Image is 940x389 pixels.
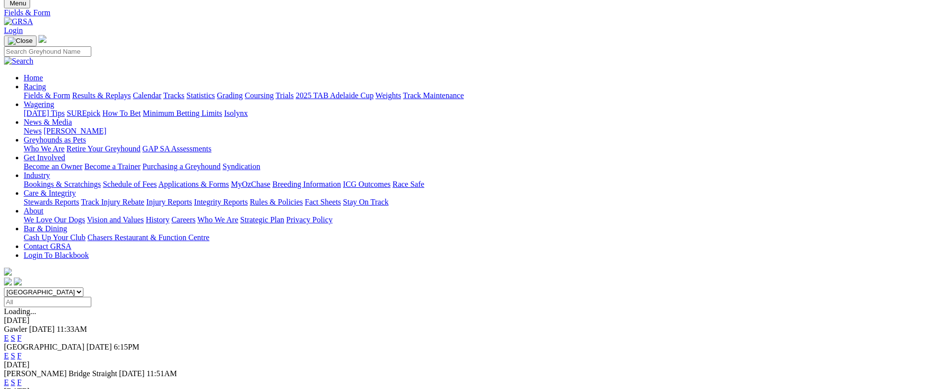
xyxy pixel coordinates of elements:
[163,91,185,100] a: Tracks
[24,180,936,189] div: Industry
[17,334,22,342] a: F
[24,233,85,242] a: Cash Up Your Club
[43,127,106,135] a: [PERSON_NAME]
[67,144,141,153] a: Retire Your Greyhound
[24,162,82,171] a: Become an Owner
[24,91,936,100] div: Racing
[147,369,177,378] span: 11:51AM
[24,100,54,108] a: Wagering
[4,35,37,46] button: Toggle navigation
[4,369,117,378] span: [PERSON_NAME] Bridge Straight
[24,251,89,259] a: Login To Blackbook
[4,307,36,316] span: Loading...
[4,297,91,307] input: Select date
[224,109,248,117] a: Isolynx
[24,224,67,233] a: Bar & Dining
[392,180,424,188] a: Race Safe
[24,127,936,136] div: News & Media
[4,268,12,276] img: logo-grsa-white.png
[103,180,156,188] a: Schedule of Fees
[8,37,33,45] img: Close
[4,26,23,35] a: Login
[24,118,72,126] a: News & Media
[17,378,22,387] a: F
[146,215,169,224] a: History
[217,91,243,100] a: Grading
[4,316,936,325] div: [DATE]
[24,162,936,171] div: Get Involved
[24,127,41,135] a: News
[11,352,15,360] a: S
[143,109,222,117] a: Minimum Betting Limits
[4,325,27,333] span: Gawler
[119,369,145,378] span: [DATE]
[4,378,9,387] a: E
[24,198,79,206] a: Stewards Reports
[114,343,140,351] span: 6:15PM
[87,233,209,242] a: Chasers Restaurant & Function Centre
[24,215,85,224] a: We Love Our Dogs
[343,198,388,206] a: Stay On Track
[11,334,15,342] a: S
[4,46,91,57] input: Search
[14,278,22,285] img: twitter.svg
[231,180,270,188] a: MyOzChase
[245,91,274,100] a: Coursing
[11,378,15,387] a: S
[29,325,55,333] span: [DATE]
[24,233,936,242] div: Bar & Dining
[4,17,33,26] img: GRSA
[24,144,936,153] div: Greyhounds as Pets
[4,57,34,66] img: Search
[24,144,65,153] a: Who We Are
[194,198,248,206] a: Integrity Reports
[250,198,303,206] a: Rules & Policies
[24,136,86,144] a: Greyhounds as Pets
[24,215,936,224] div: About
[67,109,100,117] a: SUREpick
[84,162,141,171] a: Become a Trainer
[197,215,238,224] a: Who We Are
[24,153,65,162] a: Get Involved
[143,162,221,171] a: Purchasing a Greyhound
[81,198,144,206] a: Track Injury Rebate
[38,35,46,43] img: logo-grsa-white.png
[4,343,84,351] span: [GEOGRAPHIC_DATA]
[376,91,401,100] a: Weights
[223,162,260,171] a: Syndication
[87,215,144,224] a: Vision and Values
[24,91,70,100] a: Fields & Form
[272,180,341,188] a: Breeding Information
[24,82,46,91] a: Racing
[343,180,390,188] a: ICG Outcomes
[72,91,131,100] a: Results & Replays
[57,325,87,333] span: 11:33AM
[4,8,936,17] a: Fields & Form
[146,198,192,206] a: Injury Reports
[24,189,76,197] a: Care & Integrity
[24,109,65,117] a: [DATE] Tips
[17,352,22,360] a: F
[275,91,294,100] a: Trials
[24,198,936,207] div: Care & Integrity
[24,73,43,82] a: Home
[143,144,212,153] a: GAP SA Assessments
[24,171,50,179] a: Industry
[103,109,141,117] a: How To Bet
[4,278,12,285] img: facebook.svg
[4,334,9,342] a: E
[24,242,71,250] a: Contact GRSA
[24,207,43,215] a: About
[187,91,215,100] a: Statistics
[4,360,936,369] div: [DATE]
[133,91,161,100] a: Calendar
[403,91,464,100] a: Track Maintenance
[4,352,9,360] a: E
[240,215,284,224] a: Strategic Plan
[24,109,936,118] div: Wagering
[86,343,112,351] span: [DATE]
[158,180,229,188] a: Applications & Forms
[305,198,341,206] a: Fact Sheets
[171,215,195,224] a: Careers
